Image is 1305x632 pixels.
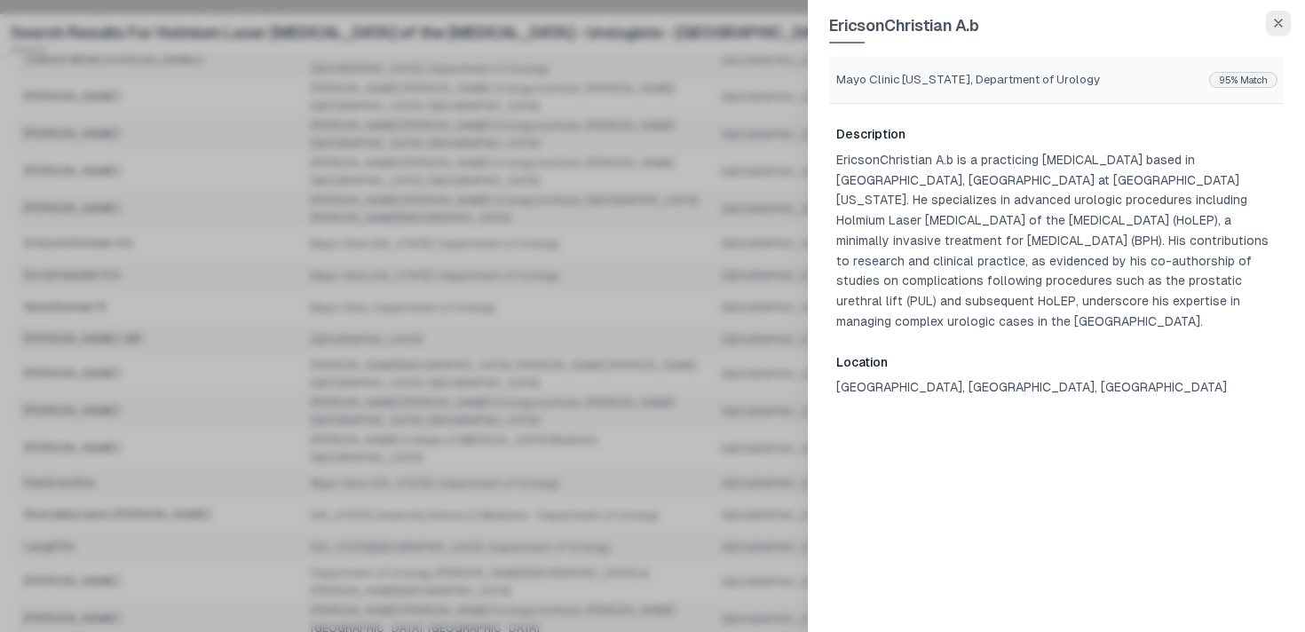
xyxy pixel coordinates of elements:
[1210,73,1277,87] div: 95% Match
[836,125,1277,143] h3: Description
[836,71,1100,89] p: Mayo Clinic [US_STATE], Department of Urology
[836,378,1277,396] p: [GEOGRAPHIC_DATA], [GEOGRAPHIC_DATA], [GEOGRAPHIC_DATA]
[829,13,979,43] span: EricsonChristian A.b
[836,353,1277,371] h3: Location
[836,150,1277,332] p: EricsonChristian A.b is a practicing [MEDICAL_DATA] based in [GEOGRAPHIC_DATA], [GEOGRAPHIC_DATA]...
